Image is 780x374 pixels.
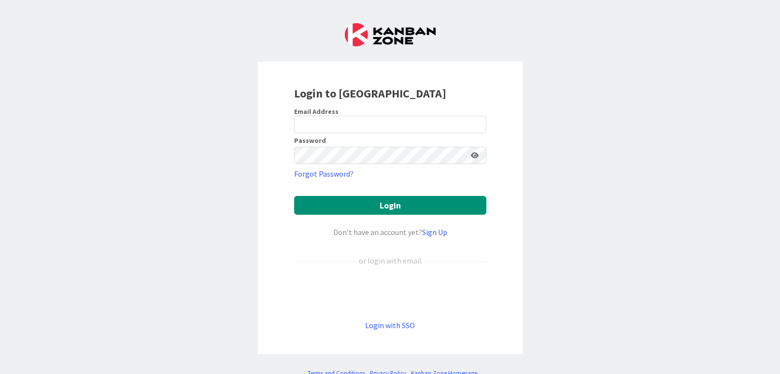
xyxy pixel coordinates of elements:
[294,168,354,180] a: Forgot Password?
[365,320,415,330] a: Login with SSO
[294,137,326,144] label: Password
[294,107,339,116] label: Email Address
[294,86,446,101] b: Login to [GEOGRAPHIC_DATA]
[289,282,491,304] iframe: Sign in with Google Button
[294,196,486,215] button: Login
[294,226,486,238] div: Don’t have an account yet?
[356,255,424,266] div: or login with email
[345,23,436,46] img: Kanban Zone
[422,227,447,237] a: Sign Up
